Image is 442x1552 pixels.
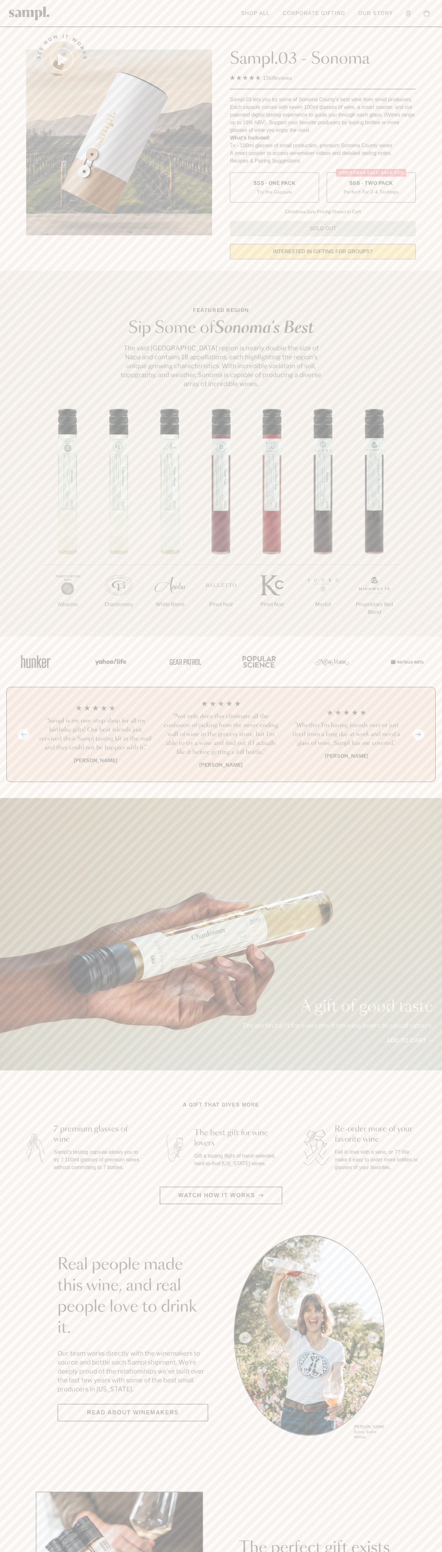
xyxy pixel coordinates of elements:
small: Try the Capsule [257,188,292,195]
span: Reviews [272,75,292,81]
a: Our Story [355,6,396,20]
span: $88 - Two Pack [349,180,393,187]
li: 1 / 7 [42,409,93,629]
h3: Re-order more of your favorite wine [335,1124,422,1145]
img: Artboard_1_c8cd28af-0030-4af1-819c-248e302c7f06_x450.png [17,648,55,675]
div: 136Reviews [230,74,292,82]
p: A gift of good taste [242,999,433,1015]
h3: 7 premium glasses of wine [54,1124,141,1145]
img: Artboard_6_04f9a106-072f-468a-bdd7-f11783b05722_x450.png [91,648,129,675]
p: Our team works directly with the winemakers to source and bottle each Sampl shipment. We’re deepl... [57,1349,208,1394]
div: Sampl.03 lets you try some of Sonoma County's best wine from small producers. Each capsule comes ... [230,96,416,134]
img: Artboard_3_0b291449-6e8c-4d07-b2c2-3f3601a19cd1_x450.png [313,648,351,675]
img: Sampl.03 - Sonoma [26,49,212,235]
button: Watch how it works [160,1187,282,1204]
button: Next slide [413,729,424,740]
h3: “Not only does this eliminate all the confusion of picking from the never ending wall of wine in ... [164,712,279,757]
p: Sampl's tasting capsule allows you to try 7 100ml glasses of premium wines without committing to ... [54,1148,141,1171]
a: Corporate Gifting [279,6,349,20]
small: Perfect For 2-4 Tastings [344,188,399,195]
b: [PERSON_NAME] [74,757,117,764]
h3: “Sampl is my one-stop shop for all my birthday gifts! Our best friends just received their Sampl ... [38,717,153,752]
button: See how it works [44,42,80,77]
span: $55 - One Pack [254,180,296,187]
h2: Real people made this wine, and real people love to drink it. [57,1254,208,1339]
li: Recipes & Pairing Suggestions [230,157,416,165]
p: Fall in love with a wine, or 7? We make it easy to order more bottles or glasses of your favorites. [335,1148,422,1171]
span: 136 [263,75,272,81]
h3: “Whether I'm having friends over or just tired from a long day at work and need a glass of wine, ... [289,721,404,748]
img: Artboard_4_28b4d326-c26e-48f9-9c80-911f17d6414e_x450.png [239,648,277,675]
a: interested in gifting for groups? [230,244,416,259]
li: 3 / 7 [144,409,195,629]
p: Chardonnay [93,601,144,608]
button: Sold Out [230,221,416,236]
li: 3 / 4 [289,700,404,769]
strong: What’s Included: [230,135,271,141]
img: Artboard_5_7fdae55a-36fd-43f7-8bfd-f74a06a2878e_x450.png [165,648,203,675]
a: Shop All [238,6,273,20]
p: White Blend [144,601,195,608]
li: 2 / 4 [164,700,279,769]
li: 5 / 7 [247,409,298,629]
li: 1 / 4 [38,700,153,769]
img: Sampl logo [9,6,50,20]
p: Featured Region [119,307,323,314]
p: Albarino [42,601,93,608]
h3: The best gift for wine lovers [194,1128,281,1148]
li: 4 / 7 [195,409,247,629]
p: The vast [GEOGRAPHIC_DATA] region is nearly double the size of Napa and contains 18 appellations,... [119,344,323,388]
button: Previous slide [18,729,29,740]
div: Christmas SALE! Save 20% [336,169,406,177]
ul: carousel [234,1235,385,1441]
li: 6 / 7 [298,409,349,629]
p: Merlot [298,601,349,608]
em: Sonoma's Best [215,321,314,336]
li: Christmas Sale Pricing Shown In Cart [282,209,364,215]
li: 2 / 7 [93,409,144,629]
b: [PERSON_NAME] [199,762,243,768]
b: [PERSON_NAME] [325,753,368,759]
a: Read about Winemakers [57,1404,208,1421]
p: [PERSON_NAME] Sutro, Sutro Wines [354,1424,385,1440]
li: 7 / 7 [349,409,400,636]
p: Pinot Noir [247,601,298,608]
a: Add to cart [386,1036,433,1045]
p: The perfect gift for everyone from wine lovers to casual sippers. [242,1021,433,1030]
li: A smart coaster to access winemaker videos and detailed tasting notes. [230,149,416,157]
p: Gift a tasting flight of hand-selected, hard-to-find [US_STATE] wines. [194,1152,281,1168]
h1: Sampl.03 - Sonoma [230,49,416,69]
li: 7x - 100ml glasses of small production, premium Sonoma County wines [230,142,416,149]
div: slide 1 [234,1235,385,1441]
p: Pinot Noir [195,601,247,608]
h2: A gift that gives more [183,1101,259,1109]
p: Proprietary Red Blend [349,601,400,616]
h2: Sip Some of [119,321,323,336]
img: Artboard_7_5b34974b-f019-449e-91fb-745f8d0877ee_x450.png [387,648,425,675]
